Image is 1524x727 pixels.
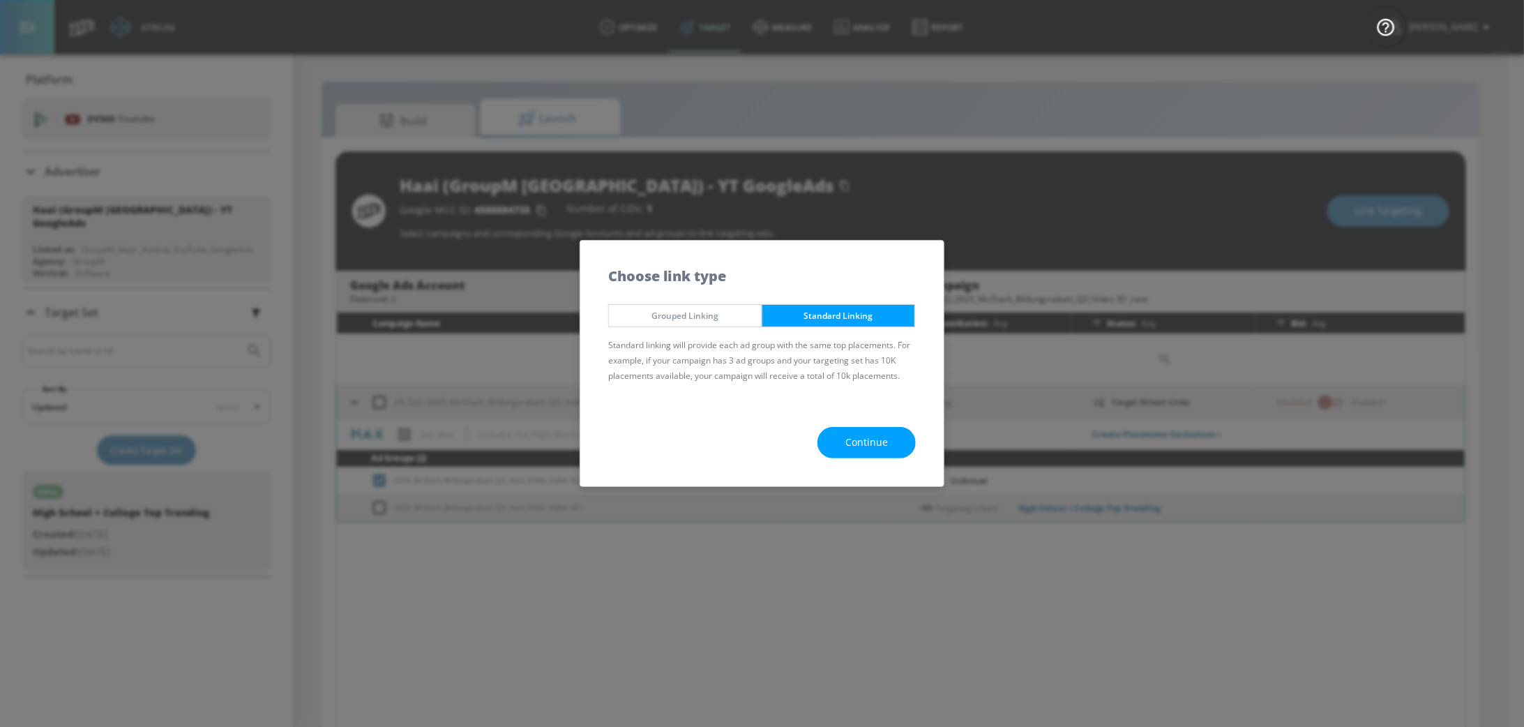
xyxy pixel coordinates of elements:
[608,269,726,283] h5: Choose link type
[762,304,916,327] button: Standard Linking
[773,308,905,323] span: Standard Linking
[608,304,762,327] button: Grouped Linking
[817,427,916,458] button: Continue
[1366,7,1405,46] button: Open Resource Center
[619,308,751,323] span: Grouped Linking
[608,338,916,384] p: Standard linking will provide each ad group with the same top placements. For example, if your ca...
[845,434,888,451] span: Continue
